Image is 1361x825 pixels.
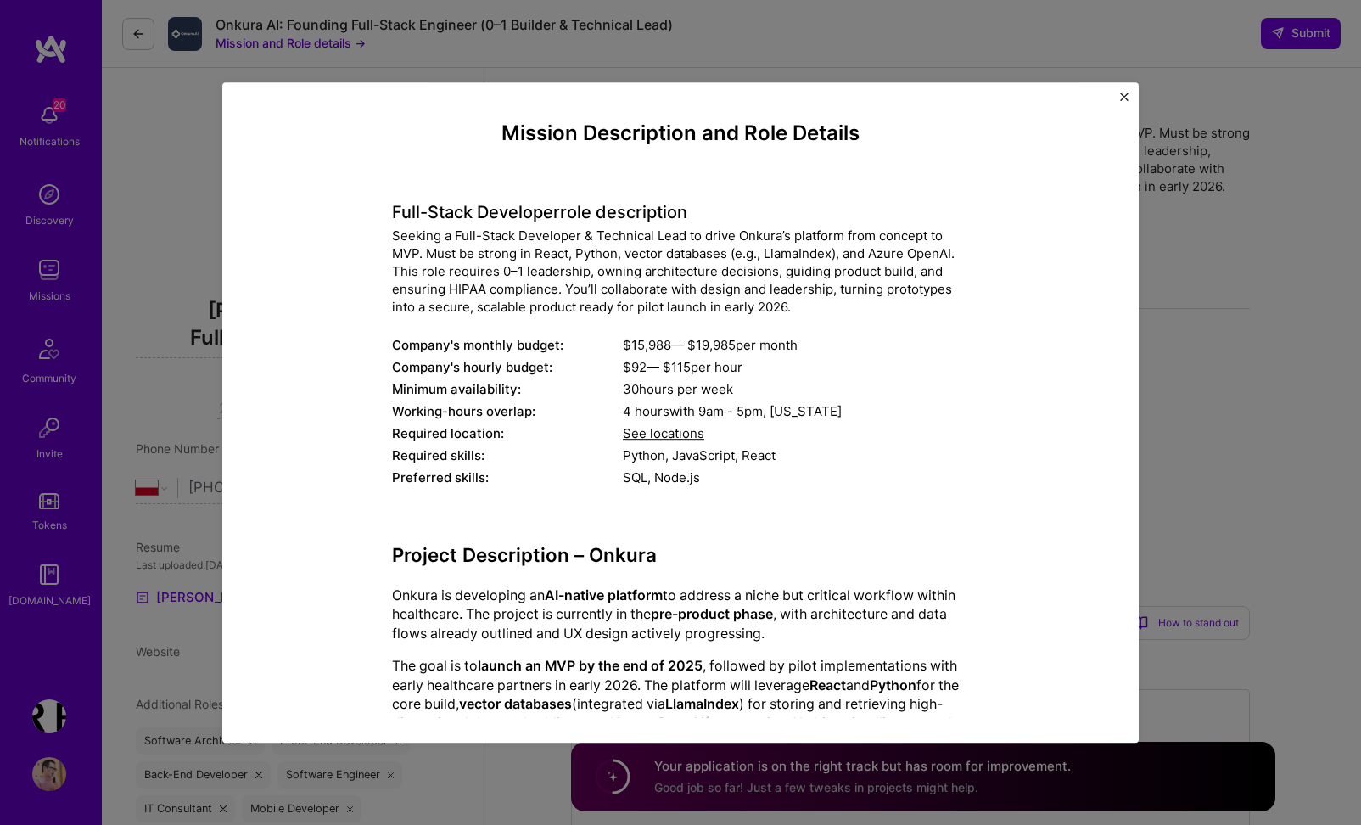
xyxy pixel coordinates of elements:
div: SQL, Node.js [623,469,969,487]
strong: React [809,676,846,693]
p: The goal is to , followed by pilot implementations with early healthcare partners in early 2026. ... [392,656,969,751]
div: 4 hours with [US_STATE] [623,403,969,421]
div: Required location: [392,425,623,443]
strong: AI-native platform [545,586,663,603]
div: Company's hourly budget: [392,359,623,377]
strong: launch an MVP by the end of 2025 [478,657,703,674]
h3: Project Description – Onkura [392,544,969,567]
div: Preferred skills: [392,469,623,487]
div: Seeking a Full-Stack Developer & Technical Lead to drive Onkura’s platform from concept to MVP. M... [392,227,969,317]
div: Minimum availability: [392,381,623,399]
button: Close [1120,93,1129,110]
strong: vector databases [459,695,572,712]
div: 30 hours per week [623,381,969,399]
p: Onkura is developing an to address a niche but critical workflow within healthcare. The project i... [392,586,969,643]
div: $ 92 — $ 115 per hour [623,359,969,377]
div: $ 15,988 — $ 19,985 per month [623,337,969,355]
h4: Full-Stack Developer role description [392,203,969,223]
strong: Azure OpenAI [613,715,704,732]
strong: Python [870,676,916,693]
strong: LlamaIndex [665,695,739,712]
div: Working-hours overlap: [392,403,623,421]
span: 9am - 5pm , [695,404,770,420]
strong: pre-product phase [651,606,773,623]
div: Company's monthly budget: [392,337,623,355]
h4: Mission Description and Role Details [392,121,969,146]
div: Python, JavaScript, React [623,447,969,465]
div: Required skills: [392,447,623,465]
span: See locations [623,426,704,442]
